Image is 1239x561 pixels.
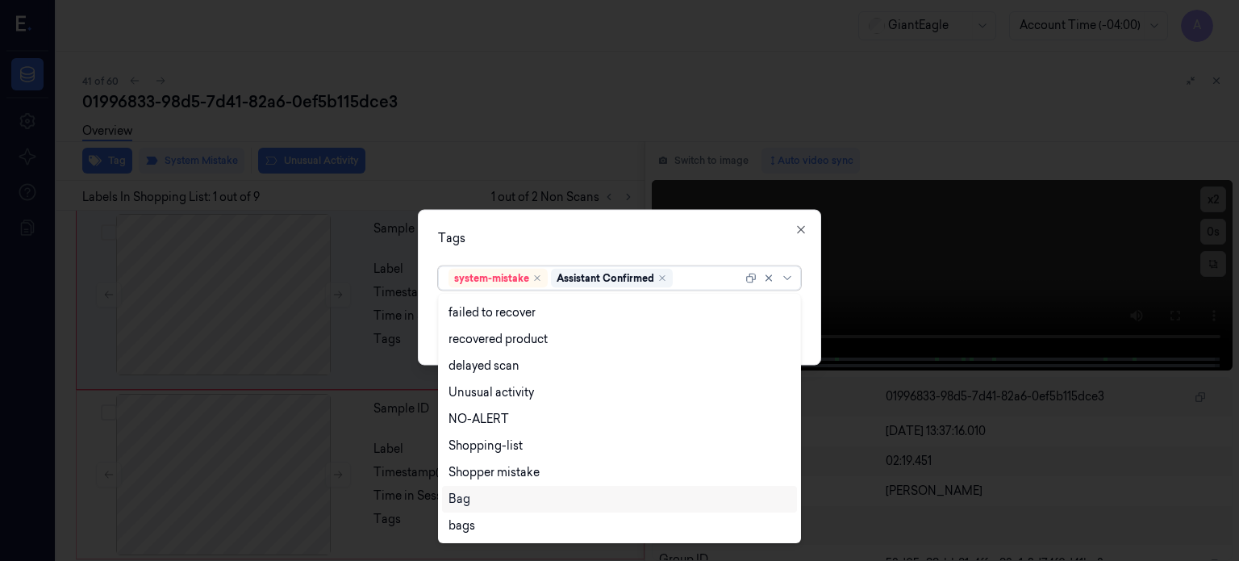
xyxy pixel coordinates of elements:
div: Shopping-list [448,437,523,454]
div: bags [448,517,475,534]
div: Bag [448,491,470,508]
div: NO-ALERT [448,411,509,428]
div: Shopper mistake [448,464,540,481]
div: system-mistake [454,270,529,285]
div: Tags [438,229,801,246]
div: Remove ,Assistant Confirmed [657,273,667,283]
div: recovered product [448,331,548,348]
div: failed to recover [448,304,536,321]
div: delayed scan [448,358,519,375]
div: Remove ,system-mistake [532,273,542,283]
div: Unusual activity [448,384,534,401]
div: Assistant Confirmed [557,270,654,285]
